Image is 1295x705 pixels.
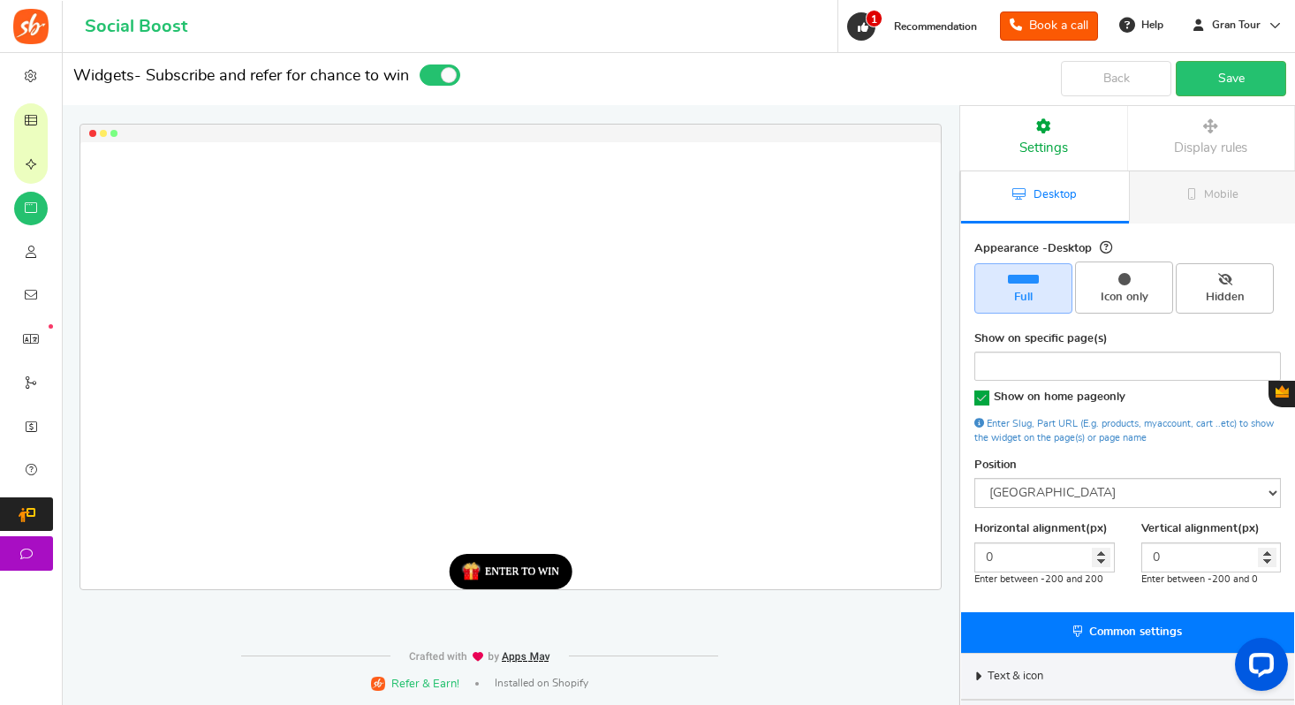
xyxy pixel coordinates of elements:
span: Text & icon [988,669,1043,685]
span: Display rules [1174,141,1247,155]
div: Widget activated [420,64,463,90]
span: Desktop [1048,243,1092,254]
a: Desktop [961,171,1129,224]
label: Appearance - [974,238,1112,257]
span: Icon only [1083,290,1165,306]
span: Recommendation [894,21,977,32]
a: 1 Recommendation [845,12,986,41]
span: Hidden [1184,290,1266,306]
button: Appearance -Desktop [1100,238,1112,257]
span: only [1103,391,1125,403]
em: New [49,324,53,329]
span: Mobile [1204,189,1238,201]
div: Enter between -200 and 0 [1141,572,1282,586]
img: img-footer.webp [408,651,551,663]
img: Social Boost [13,9,49,44]
button: Gratisfaction [1268,381,1295,407]
img: 08-widget-icon.webp [462,562,481,580]
a: Book a call [1000,11,1098,41]
a: Help [1112,11,1172,39]
label: Position [974,458,1017,474]
span: Enter Slug, Part URL (E.g. products, myaccount, cart ..etc) to show the widget on the page(s) or ... [974,419,1274,442]
a: Refer & Earn! [371,675,459,692]
span: | [475,682,479,686]
span: Help [1137,18,1163,33]
span: Gratisfaction [1276,385,1289,398]
h1: Widgets [63,62,959,91]
div: ENTER TO WIN [485,565,559,578]
iframe: LiveChat chat widget [1221,631,1295,705]
span: Desktop [1034,189,1077,201]
div: Enter between -200 and 200 [974,572,1115,586]
span: 1 [866,10,882,27]
span: Full [982,290,1064,306]
span: - Subscribe and refer for chance to win [134,68,409,84]
label: Show on specific page(s) [974,331,1108,347]
span: Settings [1019,141,1068,155]
label: Vertical alignment(px) [1141,521,1260,537]
label: Horizontal alignment(px) [974,521,1108,537]
a: Back [1061,61,1171,96]
span: Installed on Shopify [495,676,588,691]
span: Show on home page [994,391,1125,403]
span: Gran Tour [1205,18,1268,33]
a: Save [1176,61,1286,96]
span: Common settings [1089,626,1182,638]
h1: Social Boost [85,17,187,36]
